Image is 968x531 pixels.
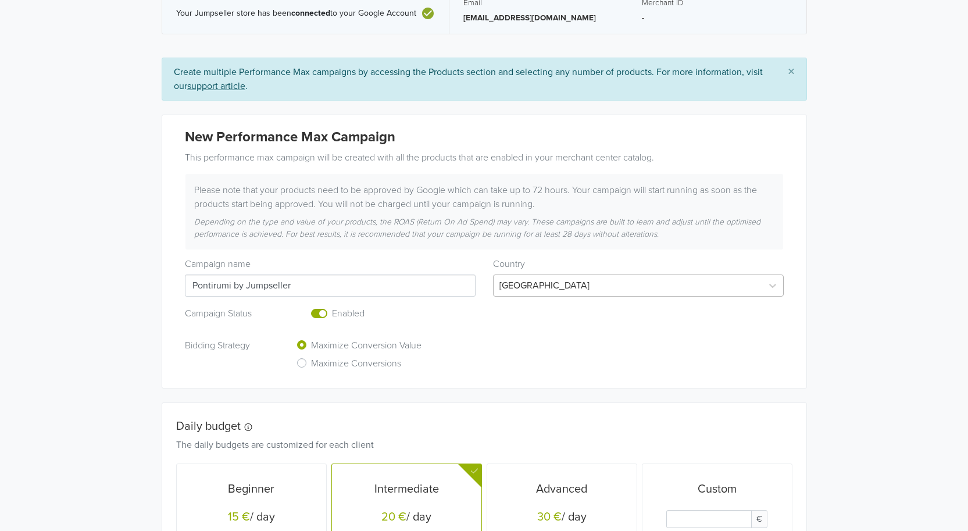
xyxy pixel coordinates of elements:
[666,510,752,528] input: Daily Custom Budget
[176,419,775,433] h5: Daily budget
[751,510,767,528] span: €
[185,216,783,240] div: Depending on the type and value of your products, the ROAS (Return On Ad Spend) may vary. These c...
[537,510,562,524] div: 30 €
[185,259,476,270] h6: Campaign name
[162,58,807,101] div: Create multiple Performance Max campaigns by accessing the Products section and selecting any num...
[332,308,435,319] h6: Enabled
[463,12,614,24] p: [EMAIL_ADDRESS][DOMAIN_NAME]
[291,8,330,18] b: connected
[185,308,279,319] h6: Campaign Status
[340,510,474,526] h5: / day
[185,275,476,297] input: Campaign name
[381,510,406,524] div: 20 €
[185,129,784,146] h4: New Performance Max Campaign
[650,482,784,496] h5: Custom
[776,58,806,86] button: Close
[184,510,319,526] h5: / day
[495,482,629,496] h5: Advanced
[185,183,783,211] div: Please note that your products need to be approved by Google which can take up to 72 hours. Your ...
[788,63,795,80] span: ×
[493,259,784,270] h6: Country
[228,510,250,524] div: 15 €
[185,340,279,351] h6: Bidding Strategy
[184,482,319,496] h5: Beginner
[311,358,401,369] h6: Maximize Conversions
[176,151,792,165] div: This performance max campaign will be created with all the products that are enabled in your merc...
[340,482,474,496] h5: Intermediate
[642,12,792,24] p: -
[167,438,784,452] div: The daily budgets are customized for each client
[495,510,629,526] h5: / day
[311,340,422,351] h6: Maximize Conversion Value
[174,66,763,92] a: For more information, visit oursupport article.
[176,9,416,19] span: Your Jumpseller store has been to your Google Account
[187,80,245,92] u: support article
